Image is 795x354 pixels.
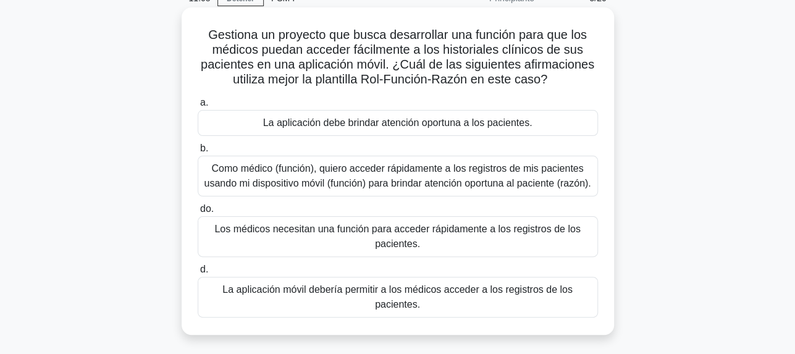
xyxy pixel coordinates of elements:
font: b. [200,143,208,153]
font: La aplicación debe brindar atención oportuna a los pacientes. [263,117,532,128]
font: do. [200,203,214,214]
font: Gestiona un proyecto que busca desarrollar una función para que los médicos puedan acceder fácilm... [201,28,594,86]
font: La aplicación móvil debería permitir a los médicos acceder a los registros de los pacientes. [222,284,572,310]
font: d. [200,264,208,274]
font: Los médicos necesitan una función para acceder rápidamente a los registros de los pacientes. [214,224,580,249]
font: Como médico (función), quiero acceder rápidamente a los registros de mis pacientes usando mi disp... [204,163,591,188]
font: a. [200,97,208,107]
